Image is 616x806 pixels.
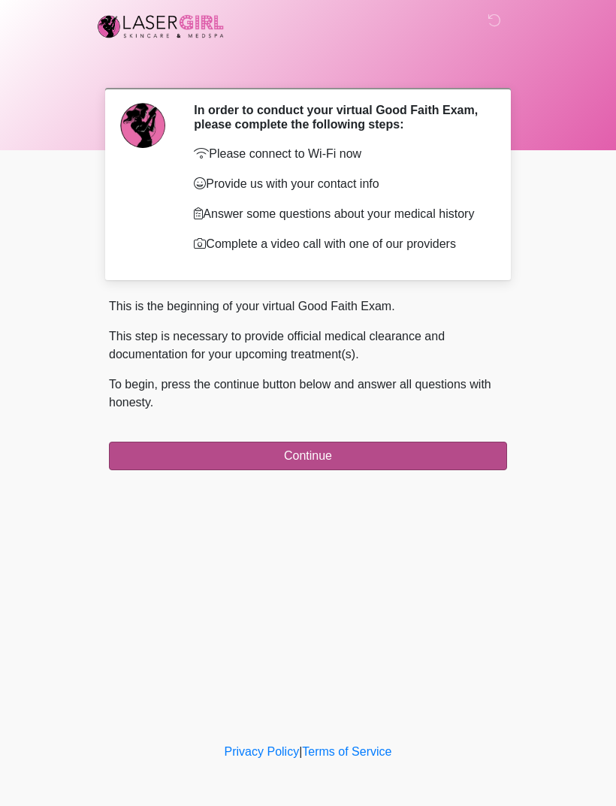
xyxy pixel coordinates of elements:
[194,145,485,163] p: Please connect to Wi-Fi now
[109,328,507,364] p: This step is necessary to provide official medical clearance and documentation for your upcoming ...
[109,442,507,470] button: Continue
[120,103,165,148] img: Agent Avatar
[109,297,507,315] p: This is the beginning of your virtual Good Faith Exam.
[94,11,228,41] img: Laser Girl Med Spa LLC Logo
[225,745,300,758] a: Privacy Policy
[194,205,485,223] p: Answer some questions about your medical history
[194,103,485,131] h2: In order to conduct your virtual Good Faith Exam, please complete the following steps:
[109,376,507,412] p: To begin, press the continue button below and answer all questions with honesty.
[98,54,518,82] h1: ‎ ‎
[194,235,485,253] p: Complete a video call with one of our providers
[194,175,485,193] p: Provide us with your contact info
[302,745,391,758] a: Terms of Service
[299,745,302,758] a: |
